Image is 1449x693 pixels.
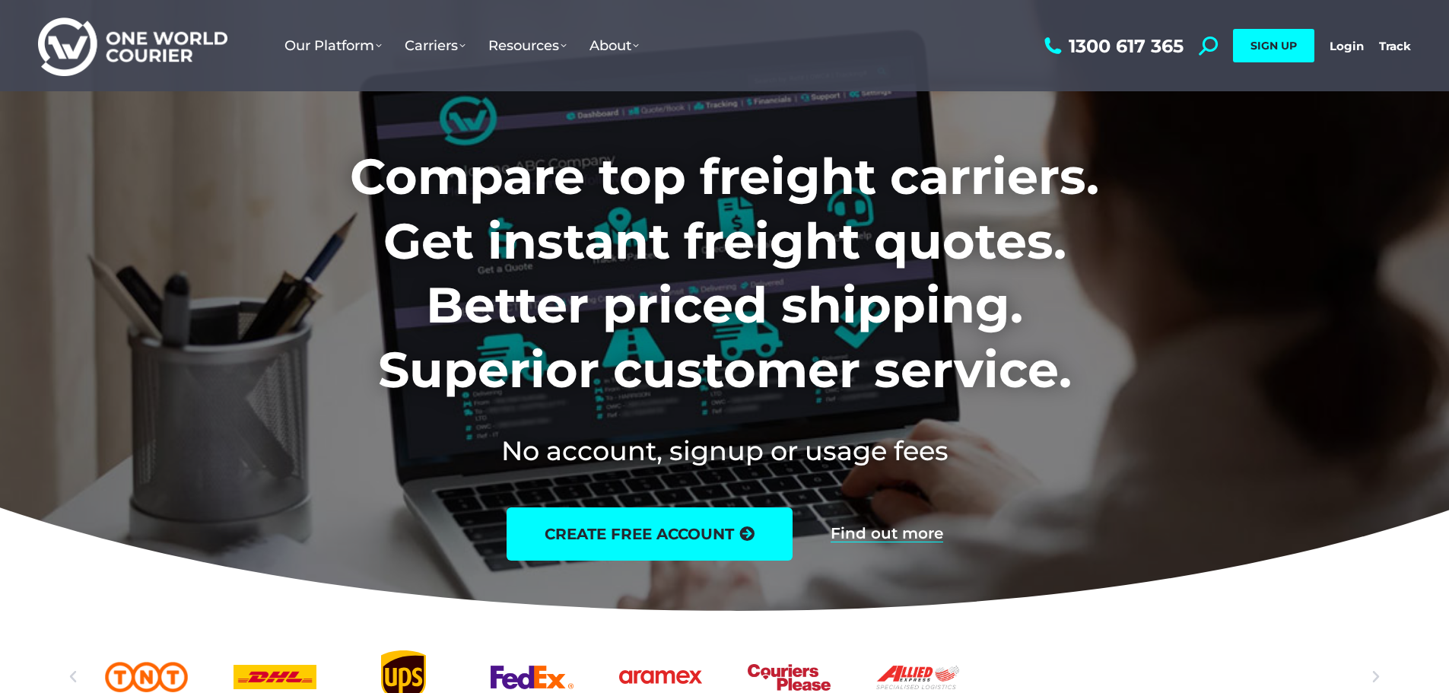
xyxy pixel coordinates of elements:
a: 1300 617 365 [1041,37,1184,56]
a: Find out more [831,526,943,542]
a: Login [1330,39,1364,53]
span: Carriers [405,37,466,54]
img: One World Courier [38,15,227,77]
a: SIGN UP [1233,29,1314,62]
h2: No account, signup or usage fees [249,432,1200,469]
a: Carriers [393,22,477,69]
span: Resources [488,37,567,54]
a: Resources [477,22,578,69]
span: SIGN UP [1250,39,1297,52]
a: create free account [507,507,793,561]
span: About [589,37,639,54]
a: Track [1379,39,1411,53]
a: About [578,22,650,69]
a: Our Platform [273,22,393,69]
span: Our Platform [284,37,382,54]
h1: Compare top freight carriers. Get instant freight quotes. Better priced shipping. Superior custom... [249,145,1200,402]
